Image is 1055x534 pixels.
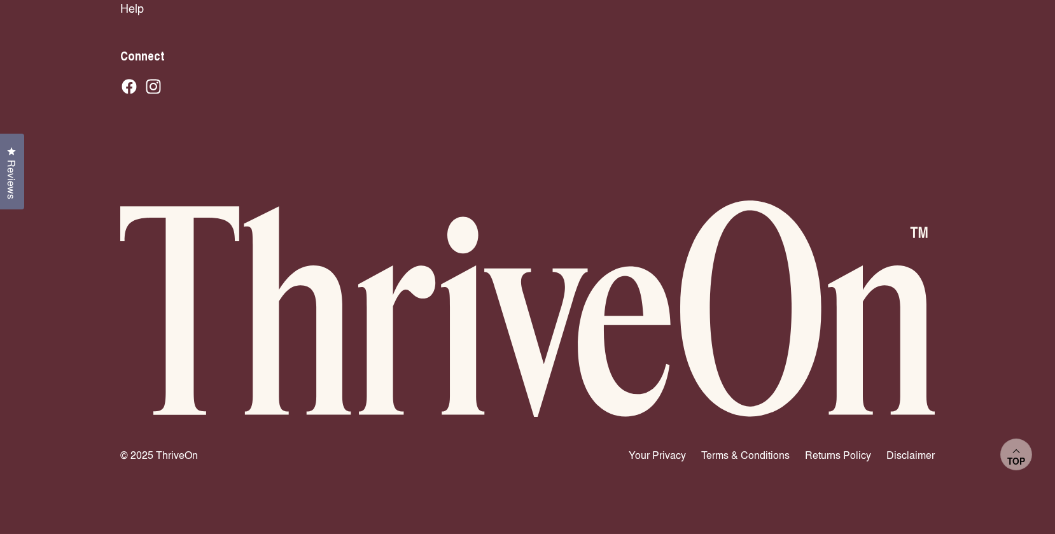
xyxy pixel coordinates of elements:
[886,447,935,463] a: Disclaimer
[1007,456,1025,467] span: Top
[120,447,198,463] p: © 2025 ThriveOn
[629,447,686,463] a: Your Privacy
[3,160,20,199] span: Reviews
[120,46,383,64] h2: Connect
[701,447,790,463] a: Terms & Conditions
[805,447,871,463] a: Returns Policy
